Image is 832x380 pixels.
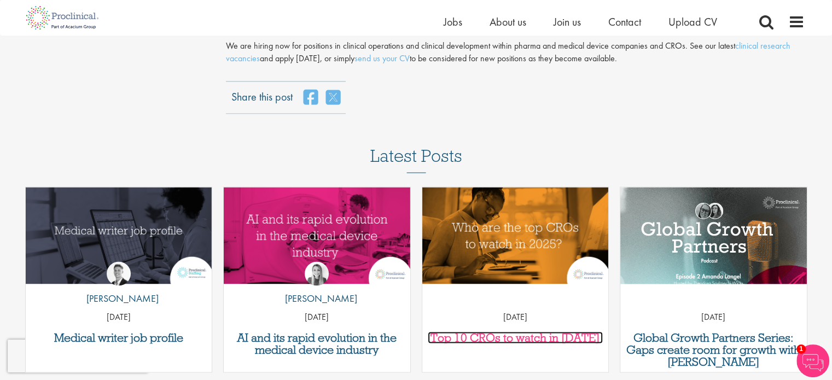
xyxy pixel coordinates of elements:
a: clinical research vacancies [226,40,790,64]
img: Hannah Burke [305,261,329,285]
a: Top 10 CROs to watch in [DATE] [428,331,603,343]
p: [DATE] [422,311,609,323]
p: [PERSON_NAME] [78,291,159,305]
img: George Watson [107,261,131,285]
span: 1 [796,344,806,354]
p: [DATE] [26,311,212,323]
a: Link to a post [422,187,609,284]
a: Link to a post [26,187,212,284]
a: Join us [554,15,581,29]
p: We are hiring now for positions in clinical operations and clinical development within pharma and... [226,40,805,65]
a: share on facebook [304,89,318,106]
a: About us [490,15,526,29]
a: George Watson [PERSON_NAME] [78,261,159,311]
img: Medical writer job profile [26,187,212,284]
p: [DATE] [620,311,807,323]
h3: Latest Posts [370,147,462,173]
a: Upload CV [668,15,717,29]
a: send us your CV [354,52,410,64]
a: Jobs [444,15,462,29]
a: Medical writer job profile [31,331,207,343]
a: Contact [608,15,641,29]
a: Hannah Burke [PERSON_NAME] [277,261,357,311]
a: share on twitter [326,89,340,106]
p: [DATE] [224,311,410,323]
iframe: reCAPTCHA [8,340,148,372]
img: Top 10 CROs 2025 | Proclinical [422,187,609,284]
img: AI and Its Impact on the Medical Device Industry | Proclinical [224,187,410,284]
label: Share this post [231,89,293,97]
img: Chatbot [796,344,829,377]
a: AI and its rapid evolution in the medical device industry [229,331,405,355]
a: Link to a post [620,187,807,284]
a: Link to a post [224,187,410,284]
p: [PERSON_NAME] [277,291,357,305]
a: Global Growth Partners Series: Gaps create room for growth with [PERSON_NAME] [626,331,801,367]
